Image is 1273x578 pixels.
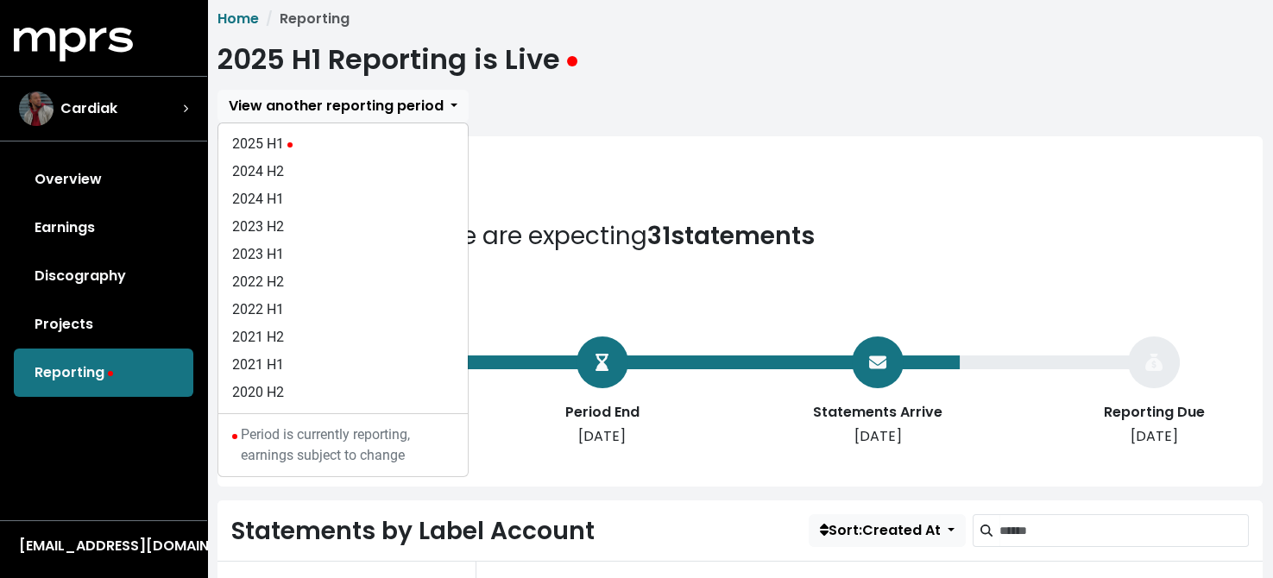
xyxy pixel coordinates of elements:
[1085,402,1223,423] div: Reporting Due
[14,204,193,252] a: Earnings
[218,296,468,324] a: 2022 H1
[231,517,595,546] h2: Statements by Label Account
[533,402,671,423] div: Period End
[809,402,947,423] div: Statements Arrive
[14,300,193,349] a: Projects
[218,351,468,379] a: 2021 H1
[218,158,468,185] a: 2024 H2
[218,324,468,351] a: 2021 H2
[647,219,815,253] b: 31 statements
[14,155,193,204] a: Overview
[1085,426,1223,447] div: [DATE]
[14,34,133,53] a: mprs logo
[217,43,577,76] h1: 2025 H1 Reporting is Live
[19,536,188,556] div: [EMAIL_ADDRESS][DOMAIN_NAME]
[218,213,468,241] a: 2023 H2
[218,379,468,406] a: 2020 H2
[533,426,671,447] div: [DATE]
[229,96,444,116] span: View another reporting period
[438,218,815,254] div: We are expecting
[14,252,193,300] a: Discography
[14,535,193,557] button: [EMAIL_ADDRESS][DOMAIN_NAME]
[19,91,54,126] img: The selected account / producer
[809,426,947,447] div: [DATE]
[60,98,117,119] span: Cardiak
[218,130,468,158] a: 2025 H1
[217,90,469,123] button: View another reporting period
[217,9,1263,29] nav: breadcrumb
[218,268,468,296] a: 2022 H2
[259,9,350,29] li: Reporting
[232,424,454,466] div: Period is currently reporting, earnings subject to change
[218,241,468,268] a: 2023 H1
[809,514,966,547] button: Sort:Created At
[217,9,259,28] a: Home
[999,514,1249,547] input: Search label accounts
[820,520,941,540] span: Sort: Created At
[218,185,468,213] a: 2024 H1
